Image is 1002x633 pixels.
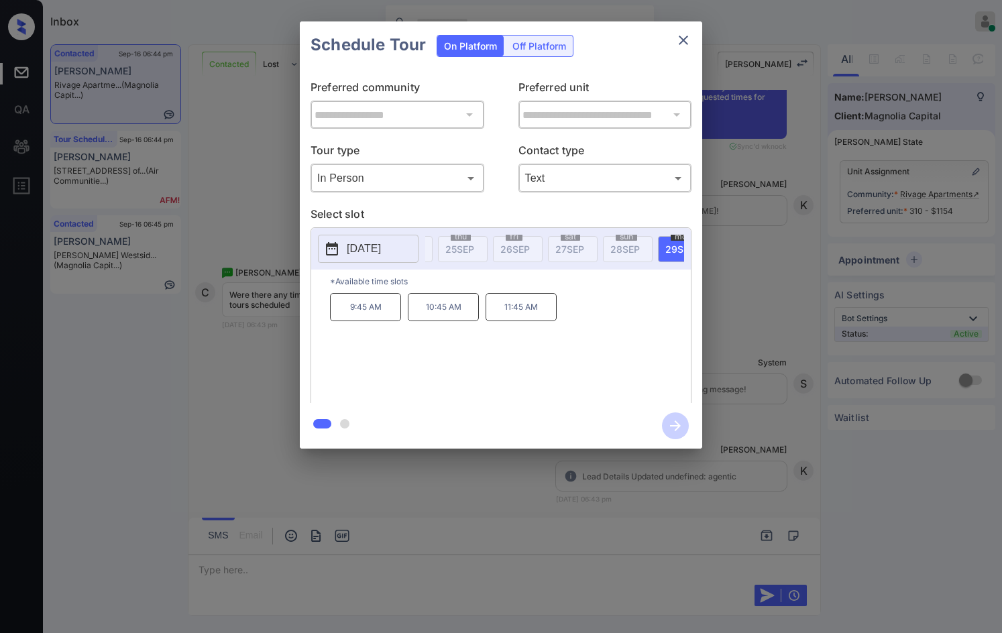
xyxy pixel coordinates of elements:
p: Select slot [311,206,691,227]
div: Text [522,167,689,189]
p: 10:45 AM [408,293,479,321]
p: Preferred unit [518,79,692,101]
span: 29 SEP [665,243,695,255]
p: 9:45 AM [330,293,401,321]
button: [DATE] [318,235,419,263]
div: Off Platform [506,36,573,56]
div: In Person [314,167,481,189]
button: close [670,27,697,54]
p: *Available time slots [330,270,691,293]
p: 11:45 AM [486,293,557,321]
div: On Platform [437,36,504,56]
p: Tour type [311,142,484,164]
p: [DATE] [347,241,381,257]
h2: Schedule Tour [300,21,437,68]
button: btn-next [654,408,697,443]
p: Contact type [518,142,692,164]
p: Preferred community [311,79,484,101]
div: date-select [658,236,708,262]
span: mon [671,233,695,241]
